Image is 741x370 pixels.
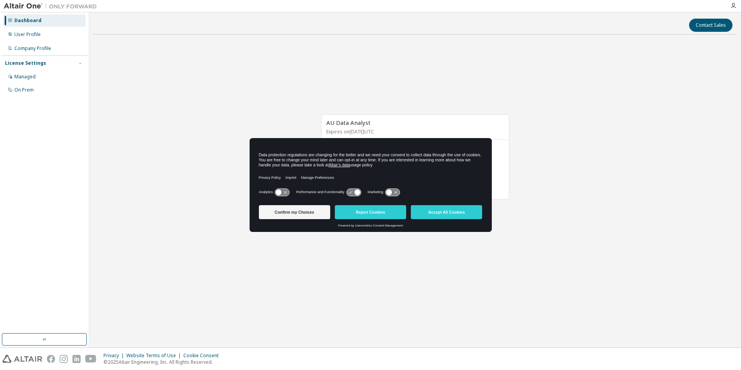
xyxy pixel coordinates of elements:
p: Expires on [DATE] UTC [326,128,502,135]
div: On Prem [14,87,34,93]
div: User Profile [14,31,41,38]
img: linkedin.svg [72,355,81,363]
div: Privacy [103,353,126,359]
img: instagram.svg [60,355,68,363]
img: Altair One [4,2,101,10]
span: AU Data Analyst [326,119,370,126]
img: altair_logo.svg [2,355,42,363]
button: Contact Sales [689,19,732,32]
div: License Settings [5,60,46,66]
img: facebook.svg [47,355,55,363]
img: youtube.svg [85,355,97,363]
div: Cookie Consent [183,353,223,359]
div: Company Profile [14,45,51,52]
div: Managed [14,74,36,80]
p: © 2025 Altair Engineering, Inc. All Rights Reserved. [103,359,223,365]
div: Website Terms of Use [126,353,183,359]
div: Dashboard [14,17,41,24]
